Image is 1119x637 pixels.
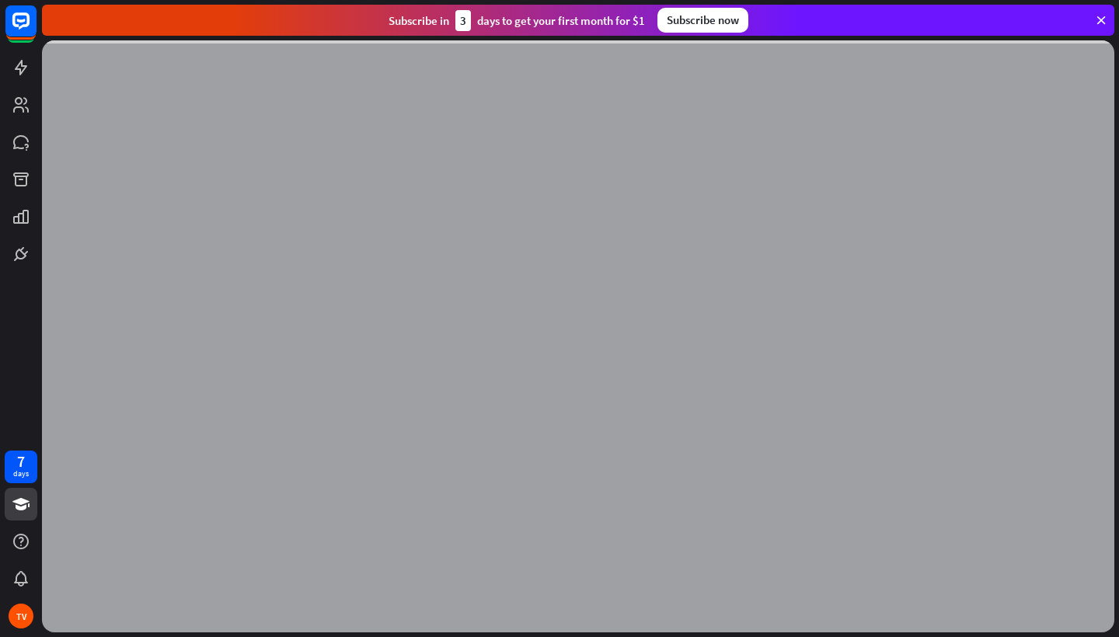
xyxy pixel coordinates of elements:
[13,468,29,479] div: days
[389,10,645,31] div: Subscribe in days to get your first month for $1
[9,604,33,628] div: TV
[657,8,748,33] div: Subscribe now
[5,451,37,483] a: 7 days
[455,10,471,31] div: 3
[17,454,25,468] div: 7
